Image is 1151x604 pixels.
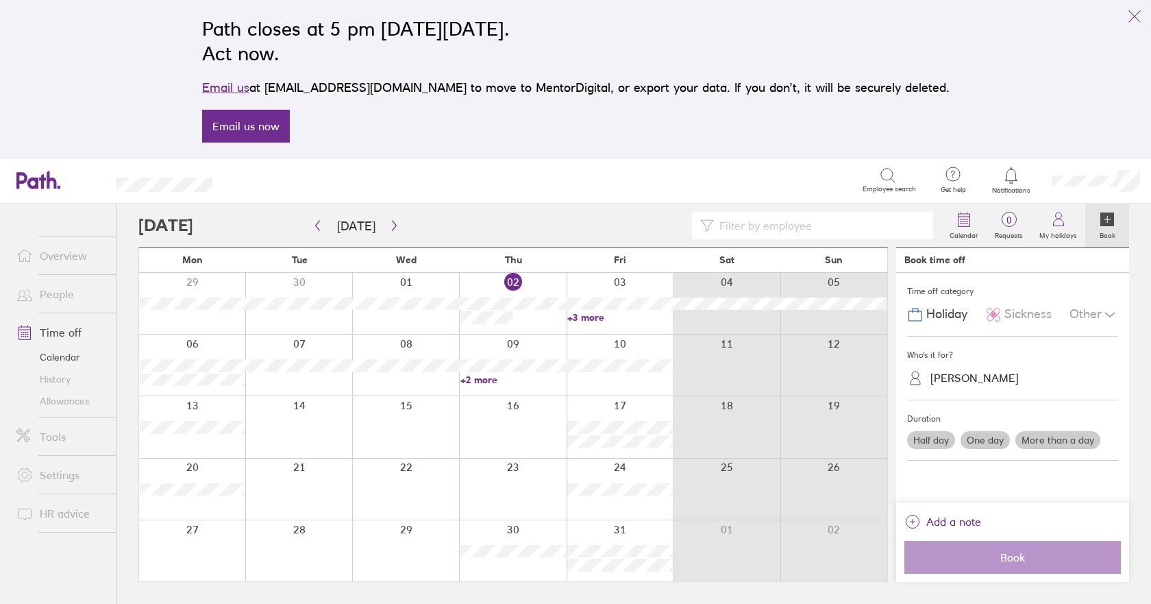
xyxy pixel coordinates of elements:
span: Fri [614,254,626,265]
a: Calendar [941,204,987,247]
input: Filter by employee [714,213,925,239]
span: Employee search [863,185,916,193]
a: Time off [5,319,116,346]
a: Allowances [5,390,116,412]
span: Add a note [926,511,981,533]
label: Requests [987,228,1031,240]
a: +3 more [567,311,673,324]
button: Add a note [904,511,981,533]
div: Who's it for? [907,345,1118,365]
a: People [5,280,116,308]
div: Time off category [907,281,1118,302]
a: Tools [5,423,116,450]
a: 0Requests [987,204,1031,247]
a: Email us [202,80,249,95]
div: Duration [907,409,1118,429]
a: Overview [5,242,116,269]
span: 0 [987,215,1031,226]
span: Wed [396,254,417,265]
label: One day [961,431,1010,449]
span: Sat [719,254,734,265]
div: [PERSON_NAME] [930,372,1019,385]
label: More than a day [1015,431,1100,449]
button: Book [904,541,1121,574]
span: Mon [182,254,203,265]
a: Email us now [202,110,290,143]
a: Book [1085,204,1129,247]
a: Notifications [989,166,1034,195]
a: My holidays [1031,204,1085,247]
span: Notifications [989,186,1034,195]
span: Holiday [926,307,967,322]
span: Book [914,551,1111,564]
h2: Path closes at 5 pm [DATE][DATE]. Act now. [202,16,950,66]
span: Thu [505,254,522,265]
span: Sickness [1004,307,1052,322]
label: Book [1091,228,1124,240]
label: Half day [907,431,955,449]
p: at [EMAIL_ADDRESS][DOMAIN_NAME] to move to MentorDigital, or export your data. If you don’t, it w... [202,78,950,97]
a: Calendar [5,346,116,368]
a: HR advice [5,500,116,527]
label: My holidays [1031,228,1085,240]
div: Other [1069,302,1118,328]
span: Get help [931,186,976,194]
a: Settings [5,461,116,489]
a: History [5,368,116,390]
span: Tue [292,254,308,265]
button: [DATE] [326,215,386,237]
div: Book time off [904,254,965,265]
label: Calendar [941,228,987,240]
div: Search [249,173,284,186]
span: Sun [825,254,843,265]
a: +2 more [460,374,566,386]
